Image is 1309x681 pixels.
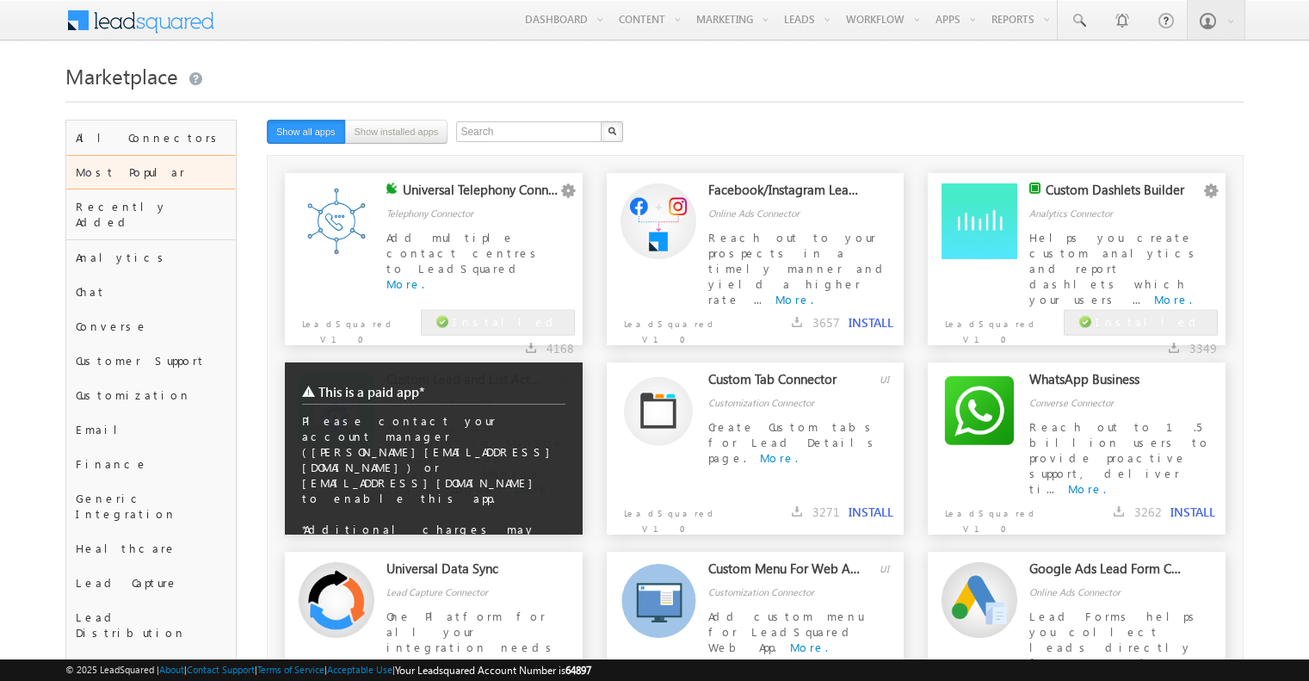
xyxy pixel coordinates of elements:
[708,560,863,585] div: Custom Menu For Web App
[386,183,398,194] img: checking status
[1029,183,1040,194] img: checking status
[65,62,178,90] span: Marketplace
[386,230,542,275] span: Add multiple contact centres to LeadSquared
[928,497,1047,536] p: LeadSquared V1.0
[607,497,726,536] p: LeadSquared V1.0
[708,371,863,395] div: Custom Tab Connector
[1029,560,1184,585] div: Google Ads Lead Form Connector
[159,664,184,675] a: About
[1029,419,1210,496] span: Reach out to 1.5 billion users to provide proactive support, deliver ti...
[395,664,591,677] span: Your Leadsquared Account Number is
[621,183,696,259] img: Alternate Logo
[285,362,583,570] div: Please contact your account manager ([PERSON_NAME][EMAIL_ADDRESS][DOMAIN_NAME]) or [EMAIL_ADDRESS...
[1068,481,1106,496] a: More.
[1170,505,1215,520] button: INSTALL
[708,419,880,465] span: Create Custom tabs for Lead Details page.
[812,314,840,331] span: 3657
[526,343,536,353] img: downloads
[812,504,840,520] span: 3271
[708,230,889,306] span: Reach out to your prospects in a timely manner and yield a higher rate ...
[546,340,574,356] span: 4168
[327,664,392,675] a: Acceptable Use
[453,314,559,329] span: Installed
[928,307,1047,347] p: LeadSquared V1.0
[760,450,798,465] a: More.
[621,563,696,638] img: Alternate Logo
[790,640,828,654] a: More.
[942,183,1017,259] img: Alternate Logo
[66,189,236,239] div: Recently Added
[1046,182,1201,206] div: Custom Dashlets Builder
[386,609,558,654] span: One Platform for all your integration needs
[299,183,374,259] img: Alternate Logo
[66,275,236,309] div: Chat
[403,182,558,206] div: Universal Telephony Connector
[66,344,236,378] div: Customer Support
[66,240,236,275] div: Analytics
[942,373,1017,449] img: Alternate Logo
[1164,655,1201,670] a: More.
[66,531,236,566] div: Healthcare
[1154,292,1192,306] a: More.
[187,664,255,675] a: Contact Support
[386,276,424,291] a: More.
[1134,504,1162,520] span: 3262
[1029,609,1201,670] span: Lead Forms helps you collect leads directly from your ad
[1169,343,1179,353] img: downloads
[66,121,236,155] div: All Connectors
[66,309,236,344] div: Converse
[1189,340,1217,356] span: 3349
[708,182,863,206] div: Facebook/Instagram Lead Ads
[1029,230,1201,306] span: Helps you create custom analytics and report dashlets which your users ...
[792,506,802,517] img: downloads
[386,655,424,670] a: More.
[849,315,893,331] button: INSTALL
[849,505,893,520] button: INSTALL
[1096,314,1202,329] span: Installed
[775,292,813,306] a: More.
[257,664,324,675] a: Terms of Service
[66,412,236,447] div: Email
[624,376,693,446] img: Alternate Logo
[608,127,616,135] img: Search
[792,317,802,327] img: downloads
[66,566,236,600] div: Lead Capture
[386,560,541,585] div: Universal Data Sync
[66,481,236,531] div: Generic Integration
[1114,506,1124,517] img: downloads
[607,307,726,347] p: LeadSquared V1.0
[708,609,863,654] span: Add custom menu for LeadSquared Web App.
[267,120,345,144] button: Show all apps
[299,562,374,638] img: Alternate Logo
[1029,371,1184,395] div: WhatsApp Business
[65,662,591,678] span: © 2025 LeadSquared | | | | |
[66,447,236,481] div: Finance
[66,155,236,189] div: Most Popular
[942,562,1017,638] img: Alternate Logo
[285,307,404,347] p: LeadSquared V1.0
[345,120,448,144] button: Show installed apps
[66,378,236,412] div: Customization
[302,380,565,405] div: This is a paid app*
[66,600,236,650] div: Lead Distribution
[565,664,591,677] span: 64897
